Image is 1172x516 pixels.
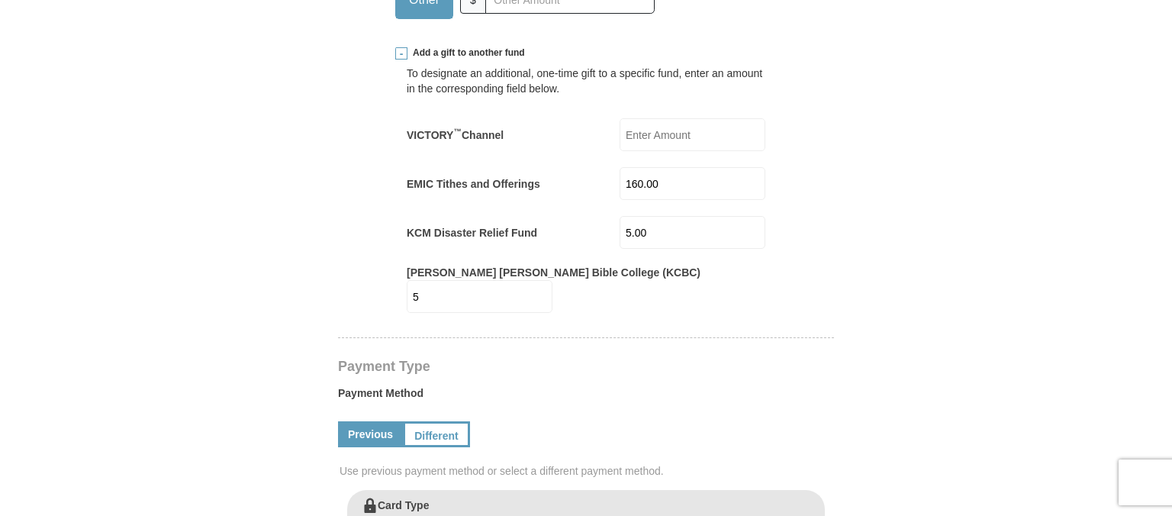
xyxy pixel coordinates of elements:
span: Add a gift to another fund [407,47,525,60]
a: Different [403,421,470,447]
label: KCM Disaster Relief Fund [407,225,537,240]
input: Enter Amount [620,118,765,151]
span: Use previous payment method or select a different payment method. [340,463,836,479]
label: VICTORY Channel [407,127,504,143]
label: Payment Method [338,385,834,408]
input: Enter Amount [407,280,552,313]
label: EMIC Tithes and Offerings [407,176,540,192]
h4: Payment Type [338,360,834,372]
input: Enter Amount [620,216,765,249]
div: To designate an additional, one-time gift to a specific fund, enter an amount in the correspondin... [407,66,765,96]
input: Enter Amount [620,167,765,200]
label: [PERSON_NAME] [PERSON_NAME] Bible College (KCBC) [407,265,700,280]
a: Previous [338,421,403,447]
sup: ™ [453,127,462,136]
